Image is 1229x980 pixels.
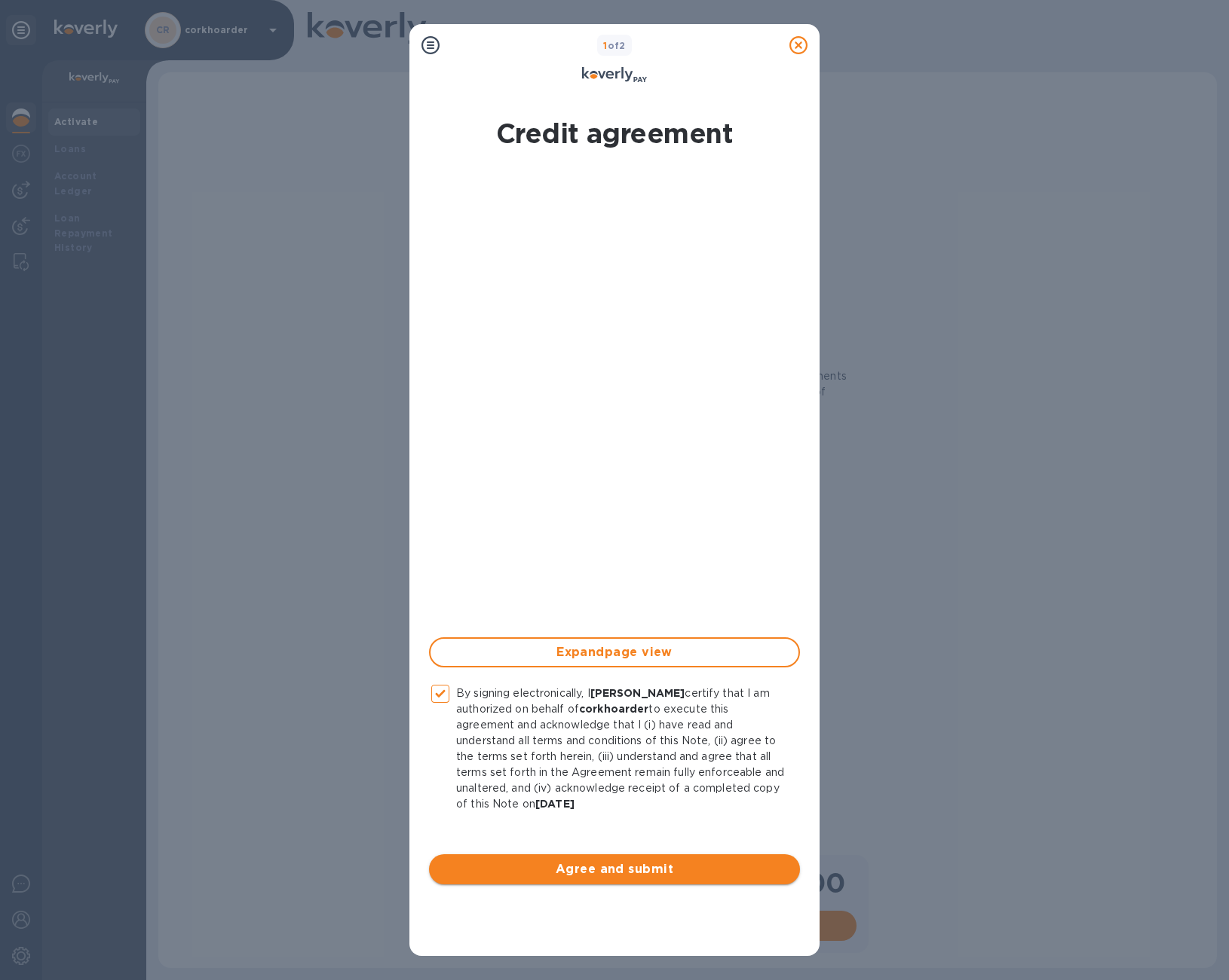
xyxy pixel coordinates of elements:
span: Expand page view [443,643,786,661]
span: Agree and submit [441,860,788,878]
h1: Credit agreement [496,118,733,149]
b: corkhoarder [579,703,648,715]
button: Agree and submit [429,854,800,884]
b: [PERSON_NAME] [590,687,685,699]
b: [DATE] [535,798,575,810]
p: By signing electronically, I certify that I am authorized on behalf of to execute this agreement ... [456,685,788,812]
button: Expandpage view [429,637,800,667]
span: 1 [603,40,607,51]
b: of 2 [603,40,626,51]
